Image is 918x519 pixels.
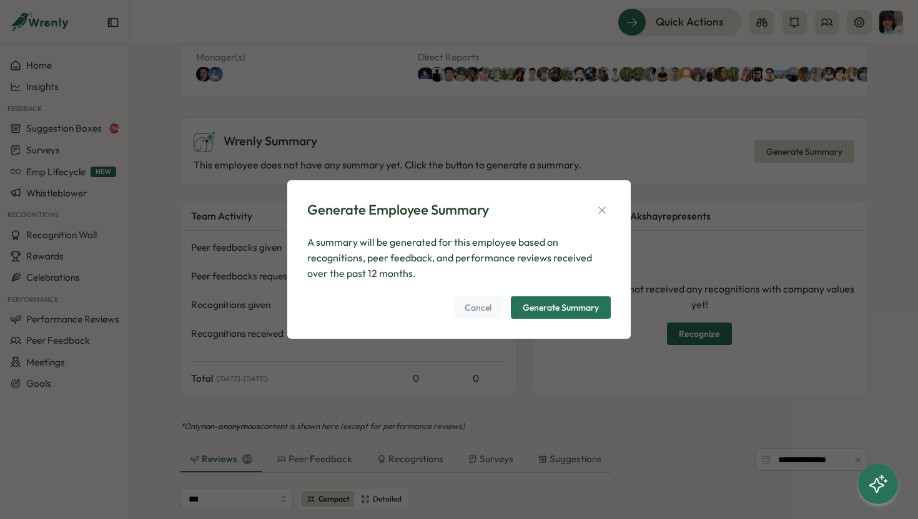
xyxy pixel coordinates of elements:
button: Cancel [453,296,503,319]
p: A summary will be generated for this employee based on recognitions, peer feedback, and performan... [307,235,611,281]
button: Generate Summary [511,296,611,319]
div: Generate Employee Summary [307,200,489,220]
span: Cancel [465,297,491,318]
div: Generate Summary [523,303,599,312]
